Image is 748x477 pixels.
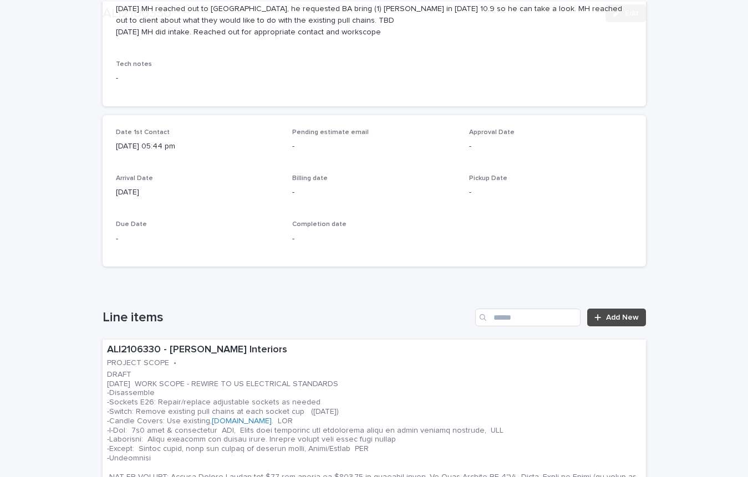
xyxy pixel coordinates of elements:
[116,129,170,136] span: Date 1st Contact
[469,141,633,152] p: -
[292,221,347,228] span: Completion date
[292,129,369,136] span: Pending estimate email
[475,309,581,326] input: Search
[107,358,169,368] p: PROJECT SCOPE
[103,6,171,22] h2: ALI2106330
[107,344,642,356] p: ALI2106330 - [PERSON_NAME] Interiors
[116,221,147,228] span: Due Date
[625,9,639,17] span: Edit
[587,309,645,326] a: Add New
[292,141,456,152] p: -
[116,175,153,182] span: Arrival Date
[174,358,176,368] p: •
[469,187,633,198] p: -
[606,314,639,321] span: Add New
[292,233,456,245] p: -
[292,175,328,182] span: Billing date
[116,233,279,245] p: -
[605,4,646,22] button: Edit
[116,61,152,68] span: Tech notes
[292,187,456,198] p: -
[469,175,507,182] span: Pickup Date
[103,310,471,326] h1: Line items
[116,187,279,198] p: [DATE]
[469,129,515,136] span: Approval Date
[116,73,633,84] p: -
[116,141,279,152] p: [DATE] 05:44 pm
[212,417,272,425] a: [DOMAIN_NAME]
